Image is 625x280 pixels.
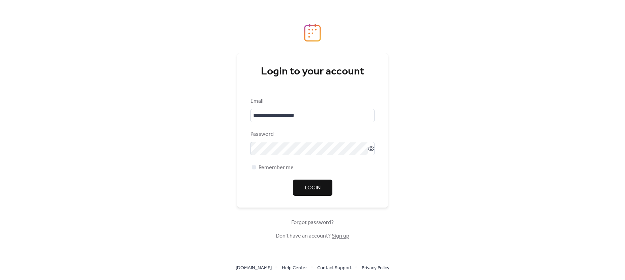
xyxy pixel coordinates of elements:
[276,232,349,240] span: Don't have an account?
[332,231,349,241] a: Sign up
[317,263,352,272] a: Contact Support
[291,219,334,227] span: Forgot password?
[259,164,294,172] span: Remember me
[293,180,332,196] button: Login
[236,263,272,272] a: [DOMAIN_NAME]
[305,184,321,192] span: Login
[250,130,373,138] div: Password
[362,263,389,272] a: Privacy Policy
[304,24,321,42] img: logo
[282,263,307,272] a: Help Center
[250,65,375,79] div: Login to your account
[250,97,373,105] div: Email
[291,221,334,224] a: Forgot password?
